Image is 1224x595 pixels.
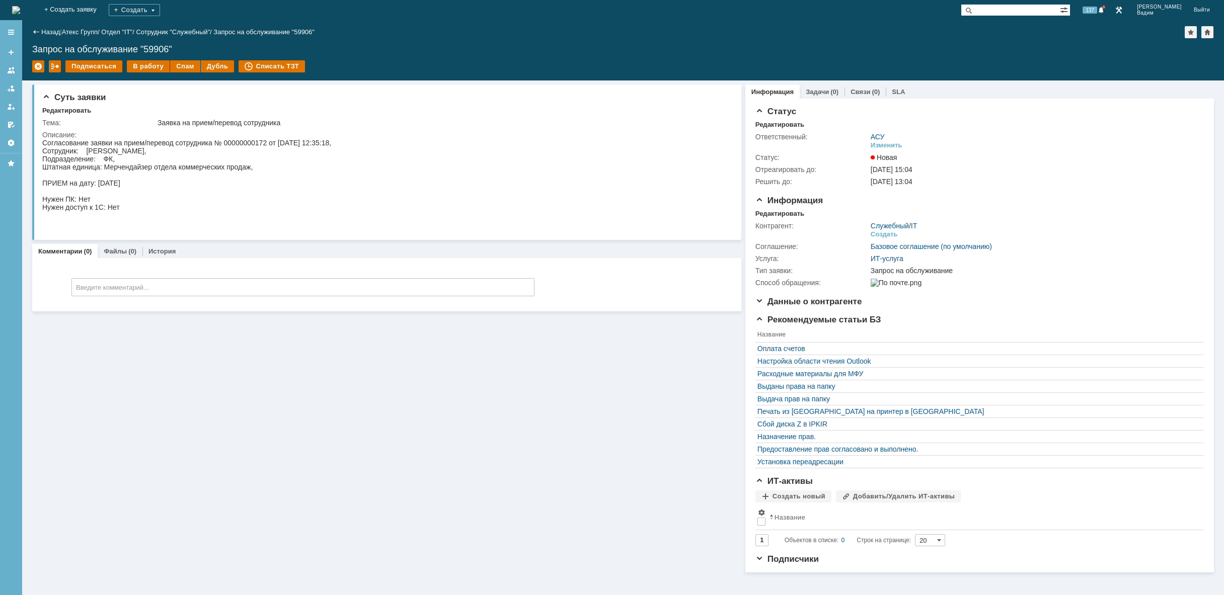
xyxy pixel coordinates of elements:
div: (0) [84,247,92,255]
a: Настройка области чтения Outlook [757,357,1197,365]
div: Соглашение: [755,242,869,250]
div: Запрос на обслуживание "59906" [32,44,1214,54]
span: Новая [871,153,897,161]
span: Рекомендуемые статьи БЗ [755,315,881,324]
div: Запрос на обслуживание "59906" [213,28,315,36]
a: Служебный [871,222,909,230]
div: | [60,28,61,35]
span: Настройки [757,508,766,517]
div: Статус: [755,153,869,161]
div: (0) [128,247,136,255]
a: Сотрудник "Служебный" [136,28,210,36]
a: Заявки в моей ответственности [3,80,19,97]
a: Назначение прав. [757,433,1197,441]
a: АСУ [871,133,885,141]
a: IT [911,222,917,230]
a: Предоставление прав согласовано и выполнено. [757,445,1197,453]
a: Комментарии [38,247,83,255]
div: Контрагент: [755,222,869,230]
div: Способ обращения: [755,279,869,287]
th: Название [768,506,1199,530]
a: Файлы [104,247,127,255]
span: ИТ-активы [755,476,813,486]
div: Запрос на обслуживание [871,267,1197,275]
a: Назад [41,28,60,36]
a: Перейти на домашнюю страницу [12,6,20,14]
span: 137 [1083,7,1097,14]
span: Данные о контрагенте [755,297,862,306]
span: Статус [755,107,796,116]
a: Расходные материалы для МФУ [757,370,1197,378]
div: Редактировать [42,107,91,115]
a: Оплата счетов [757,345,1197,353]
div: / [136,28,213,36]
a: Перейти в интерфейс администратора [1113,4,1125,16]
a: Заявки на командах [3,62,19,78]
a: Задачи [806,88,829,96]
span: [DATE] 13:04 [871,178,912,186]
a: Связи [851,88,870,96]
div: Ответственный: [755,133,869,141]
span: Подписчики [755,554,819,564]
div: Сделать домашней страницей [1201,26,1213,38]
a: Выданы права на папку [757,382,1197,390]
a: Мои согласования [3,117,19,133]
div: Создать [109,4,160,16]
div: Работа с массовостью [49,60,61,72]
span: Суть заявки [42,93,106,102]
div: Тип заявки: [755,267,869,275]
span: Вадим [1137,10,1182,16]
div: Описание: [42,131,726,139]
a: Отдел "IT" [101,28,132,36]
a: Сбой диска Z в IPKIR [757,420,1197,428]
i: Строк на странице: [785,534,911,546]
div: Добавить в избранное [1185,26,1197,38]
a: ИТ-услуга [871,254,903,263]
a: Информация [751,88,794,96]
div: Изменить [871,141,902,149]
span: Расширенный поиск [1060,5,1070,14]
a: Настройки [3,135,19,151]
div: Решить до: [755,178,869,186]
div: Тема: [42,119,156,127]
span: Объектов в списке: [785,537,838,544]
div: Печать из [GEOGRAPHIC_DATA] на принтер в [GEOGRAPHIC_DATA] [757,407,1197,415]
div: Редактировать [755,210,804,218]
img: По почте.png [871,279,922,287]
div: Заявка на прием/перевод сотрудника [158,119,724,127]
div: Удалить [32,60,44,72]
div: Редактировать [755,121,804,129]
span: [DATE] 15:04 [871,165,912,174]
div: (0) [872,88,880,96]
span: [PERSON_NAME] [1137,4,1182,10]
th: Название [755,329,1199,343]
div: (0) [830,88,838,96]
a: Создать заявку [3,44,19,60]
img: logo [12,6,20,14]
a: SLA [892,88,905,96]
div: / [62,28,102,36]
div: Создать [871,230,897,238]
div: 0 [841,534,845,546]
a: История [148,247,176,255]
div: / [101,28,136,36]
a: Базовое соглашение (по умолчанию) [871,242,992,250]
span: Информация [755,196,823,205]
div: Название [775,514,805,521]
a: Установка переадресации [757,458,1197,466]
div: / [871,222,917,230]
div: Отреагировать до: [755,165,869,174]
a: Выдача прав на папку [757,395,1197,403]
a: Атекс Групп [62,28,98,36]
a: Мои заявки [3,99,19,115]
div: Услуга: [755,254,869,263]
